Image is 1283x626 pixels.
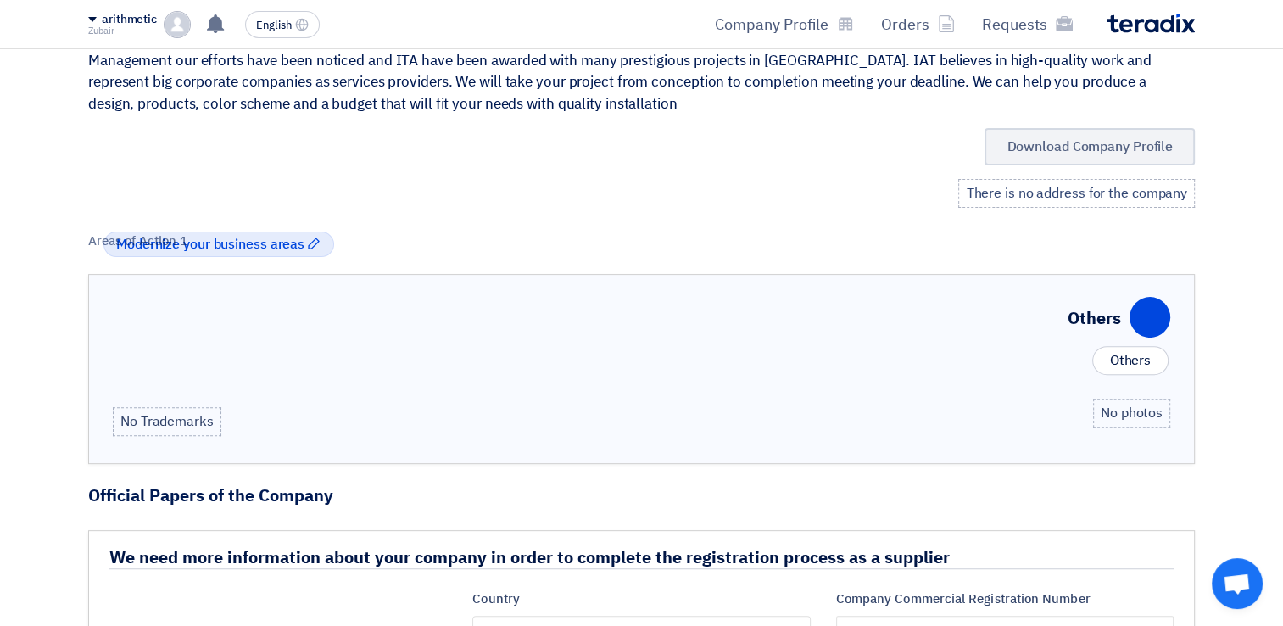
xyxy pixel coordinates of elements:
[113,407,221,436] div: No Trademarks
[1212,558,1263,609] a: Open chat
[1093,399,1170,428] div: No photos
[958,179,1195,208] div: There is no address for the company
[472,590,810,609] label: Country
[164,11,191,38] img: profile_test.png
[881,13,929,36] font: Orders
[982,13,1047,36] font: Requests
[109,546,1174,569] h4: We need more information about your company in order to complete the registration process as a su...
[867,4,968,44] a: Orders
[256,20,292,31] span: English
[88,232,187,250] span: Areas of Action 1
[245,11,320,38] button: English
[985,128,1195,165] a: Download Company Profile
[1092,346,1169,375] div: Others
[968,4,1086,44] a: Requests
[1107,14,1195,33] img: Teradix logo
[1068,305,1121,331] div: Others
[836,590,1174,609] label: Company Commercial Registration Number
[116,234,304,254] span: Modernize your business areas
[715,13,828,36] font: Company Profile
[102,13,157,27] div: arithmetic
[88,484,1195,506] h4: Official Papers of the Company
[88,26,157,36] div: Zubair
